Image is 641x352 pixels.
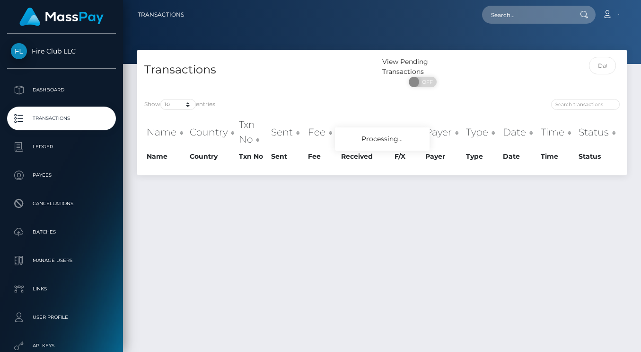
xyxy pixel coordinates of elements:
[7,135,116,159] a: Ledger
[7,249,116,272] a: Manage Users
[392,115,423,149] th: F/X
[501,149,538,164] th: Date
[7,163,116,187] a: Payees
[144,62,375,78] h4: Transactions
[392,149,423,164] th: F/X
[19,8,104,26] img: MassPay Logo
[237,115,269,149] th: Txn No
[464,115,501,149] th: Type
[7,306,116,329] a: User Profile
[160,99,196,110] select: Showentries
[423,115,463,149] th: Payer
[144,115,187,149] th: Name
[144,99,215,110] label: Show entries
[11,111,112,126] p: Transactions
[576,115,620,149] th: Status
[138,5,184,25] a: Transactions
[11,140,112,154] p: Ledger
[11,225,112,239] p: Batches
[501,115,538,149] th: Date
[576,149,620,164] th: Status
[237,149,269,164] th: Txn No
[11,282,112,296] p: Links
[187,149,237,164] th: Country
[538,115,577,149] th: Time
[11,43,27,59] img: Fire Club LLC
[335,127,430,151] div: Processing...
[7,78,116,102] a: Dashboard
[306,149,339,164] th: Fee
[11,253,112,268] p: Manage Users
[11,197,112,211] p: Cancellations
[7,220,116,244] a: Batches
[339,149,392,164] th: Received
[538,149,577,164] th: Time
[11,310,112,325] p: User Profile
[382,57,464,77] div: View Pending Transactions
[7,47,116,55] span: Fire Club LLC
[339,115,392,149] th: Received
[7,192,116,216] a: Cancellations
[269,115,305,149] th: Sent
[11,168,112,182] p: Payees
[482,6,571,24] input: Search...
[551,99,620,110] input: Search transactions
[589,57,616,74] input: Date filter
[144,149,187,164] th: Name
[187,115,237,149] th: Country
[7,277,116,301] a: Links
[414,77,438,87] span: OFF
[269,149,305,164] th: Sent
[423,149,463,164] th: Payer
[464,149,501,164] th: Type
[11,83,112,97] p: Dashboard
[7,107,116,130] a: Transactions
[306,115,339,149] th: Fee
